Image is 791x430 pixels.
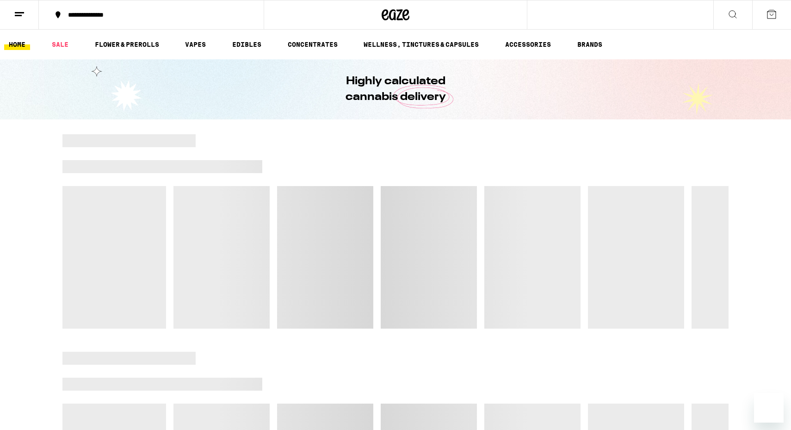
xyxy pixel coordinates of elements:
[319,74,472,105] h1: Highly calculated cannabis delivery
[501,39,556,50] a: ACCESSORIES
[573,39,607,50] a: BRANDS
[47,39,73,50] a: SALE
[90,39,164,50] a: FLOWER & PREROLLS
[283,39,342,50] a: CONCENTRATES
[359,39,483,50] a: WELLNESS, TINCTURES & CAPSULES
[228,39,266,50] a: EDIBLES
[754,393,784,423] iframe: Button to launch messaging window
[4,39,30,50] a: HOME
[180,39,210,50] a: VAPES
